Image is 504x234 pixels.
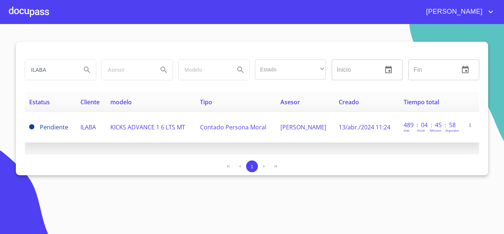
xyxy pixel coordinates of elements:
span: ILABA [80,123,96,131]
span: KICKS ADVANCE 1 6 LTS MT [110,123,185,131]
button: Search [232,61,249,79]
span: Tiempo total [404,98,439,106]
span: Contado Persona Moral [200,123,266,131]
p: Segundos [445,128,459,132]
p: Horas [417,128,425,132]
span: Estatus [29,98,50,106]
span: Creado [339,98,359,106]
span: Pendiente [29,124,34,129]
span: Pendiente [40,123,68,131]
button: 1 [246,160,258,172]
span: 1 [251,164,253,169]
span: [PERSON_NAME] [421,6,486,18]
span: Asesor [280,98,300,106]
span: 13/abr./2024 11:24 [339,123,390,131]
p: Dias [404,128,410,132]
button: Search [155,61,173,79]
span: modelo [110,98,132,106]
input: search [25,60,75,80]
p: Minutos [430,128,441,132]
span: Tipo [200,98,212,106]
p: 489 : 04 : 45 : 58 [404,121,453,129]
input: search [179,60,229,80]
button: account of current user [421,6,495,18]
button: Search [78,61,96,79]
div: ​ [255,60,326,79]
span: [PERSON_NAME] [280,123,326,131]
span: Cliente [80,98,100,106]
input: search [102,60,152,80]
